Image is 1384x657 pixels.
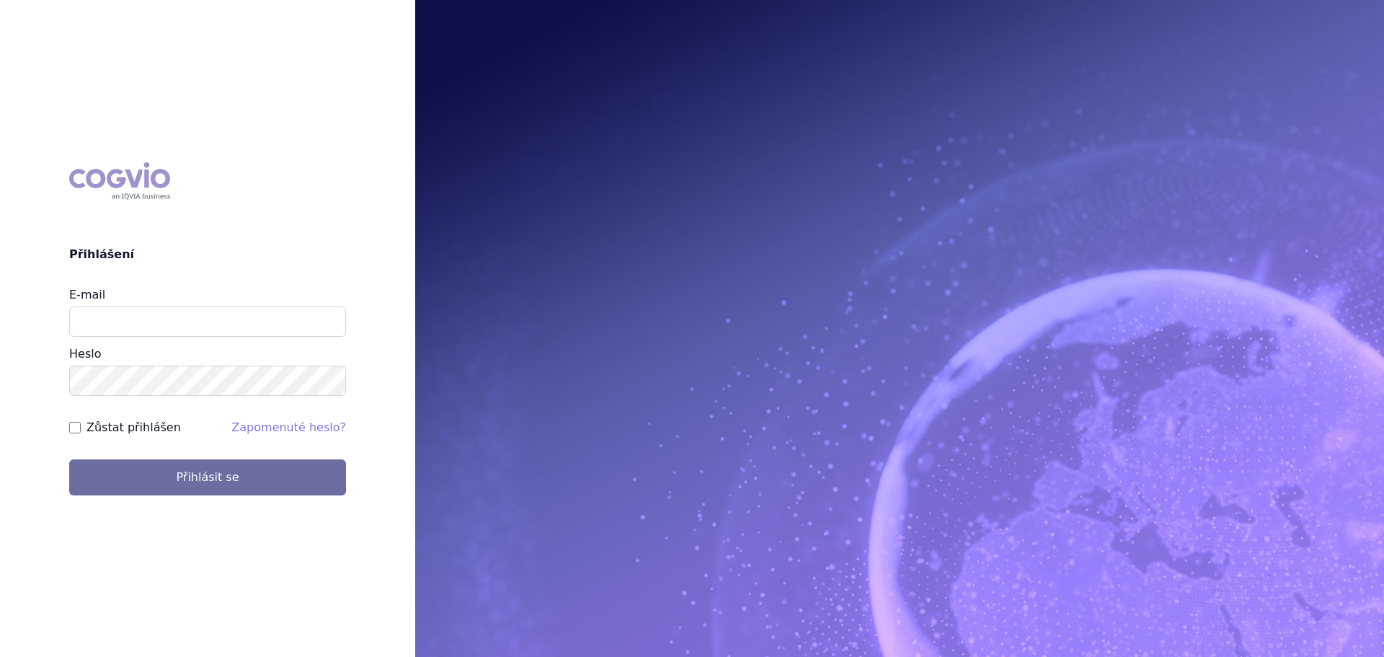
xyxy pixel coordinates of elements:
label: E-mail [69,288,105,301]
label: Heslo [69,347,101,361]
a: Zapomenuté heslo? [231,420,346,434]
label: Zůstat přihlášen [86,419,181,436]
div: COGVIO [69,162,170,200]
h2: Přihlášení [69,246,346,263]
button: Přihlásit se [69,459,346,495]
